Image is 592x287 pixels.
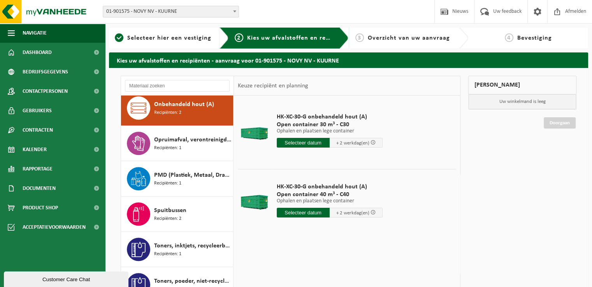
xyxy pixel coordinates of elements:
span: Kalender [23,140,47,159]
span: 2 [235,33,243,42]
span: + 2 werkdag(en) [336,141,369,146]
span: HK-XC-30-G onbehandeld hout (A) [277,183,383,191]
span: 1 [115,33,123,42]
span: Product Shop [23,198,58,217]
span: PMD (Plastiek, Metaal, Drankkartons) (bedrijven) [154,170,231,180]
span: Open container 30 m³ - C30 [277,121,383,129]
span: Gebruikers [23,101,52,120]
button: Opruimafval, verontreinigd, ontvlambaar Recipiënten: 1 [121,126,234,161]
span: Toners, inktjets, recycleerbaar, gevaarlijk [154,241,231,250]
span: Recipiënten: 1 [154,250,181,258]
span: Toners, poeder, niet-recycleerbaar, niet gevaarlijk [154,277,231,286]
span: 4 [505,33,513,42]
span: Spuitbussen [154,206,186,215]
p: Ophalen en plaatsen lege container [277,129,383,134]
button: Onbehandeld hout (A) Recipiënten: 2 [121,90,234,126]
span: Recipiënten: 2 [154,109,181,117]
div: Keuze recipiënt en planning [234,76,312,96]
span: Contracten [23,120,53,140]
p: Ophalen en plaatsen lege container [277,198,383,204]
span: Documenten [23,179,56,198]
span: Bedrijfsgegevens [23,62,68,82]
button: Spuitbussen Recipiënten: 2 [121,197,234,232]
p: Uw winkelmand is leeg [469,94,576,109]
a: 1Selecteer hier een vestiging [113,33,213,43]
h2: Kies uw afvalstoffen en recipiënten - aanvraag voor 01-901575 - NOVY NV - KUURNE [109,52,588,68]
span: Recipiënten: 1 [154,180,181,187]
span: Kies uw afvalstoffen en recipiënten [247,35,354,41]
span: 3 [355,33,364,42]
span: Recipiënten: 1 [154,144,181,152]
div: [PERSON_NAME] [468,76,576,94]
span: 01-901575 - NOVY NV - KUURNE [103,6,239,17]
span: Selecteer hier een vestiging [127,35,211,41]
button: PMD (Plastiek, Metaal, Drankkartons) (bedrijven) Recipiënten: 1 [121,161,234,197]
span: Open container 40 m³ - C40 [277,191,383,198]
input: Selecteer datum [277,208,330,217]
input: Selecteer datum [277,138,330,148]
span: Contactpersonen [23,82,68,101]
span: Dashboard [23,43,52,62]
span: Overzicht van uw aanvraag [368,35,450,41]
span: 01-901575 - NOVY NV - KUURNE [103,6,239,17]
span: Bevestiging [517,35,552,41]
iframe: chat widget [4,270,130,287]
span: Opruimafval, verontreinigd, ontvlambaar [154,135,231,144]
a: Doorgaan [544,117,576,129]
span: Recipiënten: 2 [154,215,181,223]
span: Acceptatievoorwaarden [23,217,86,237]
input: Materiaal zoeken [125,80,230,92]
span: Onbehandeld hout (A) [154,100,214,109]
button: Toners, inktjets, recycleerbaar, gevaarlijk Recipiënten: 1 [121,232,234,267]
span: Rapportage [23,159,53,179]
span: HK-XC-30-G onbehandeld hout (A) [277,113,383,121]
span: + 2 werkdag(en) [336,210,369,216]
span: Navigatie [23,23,47,43]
